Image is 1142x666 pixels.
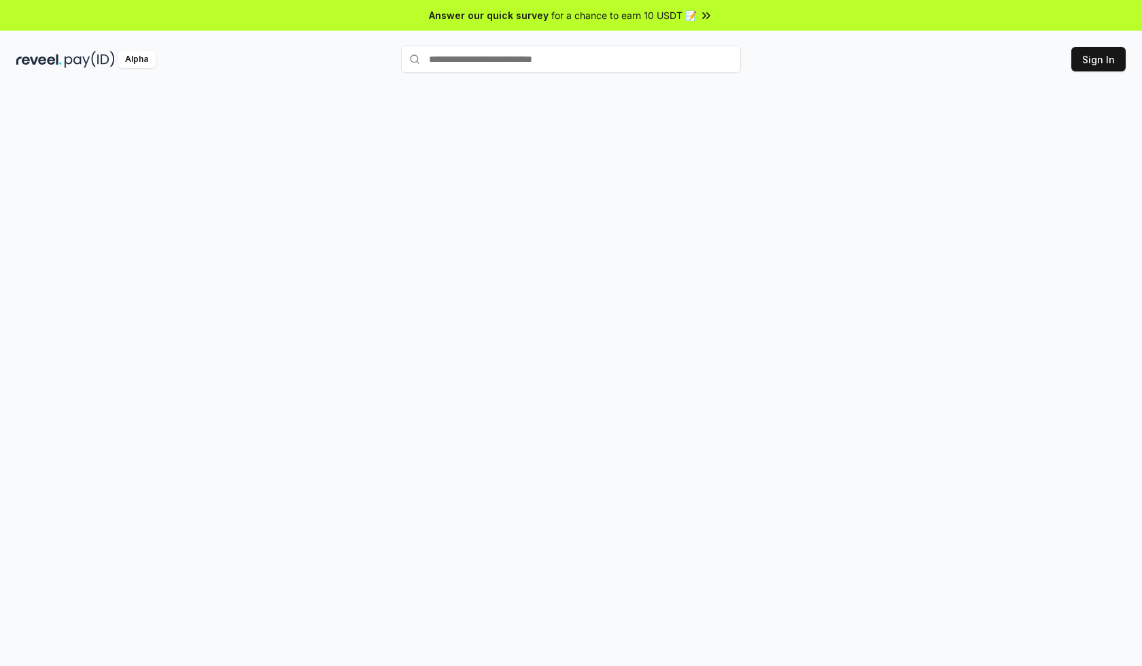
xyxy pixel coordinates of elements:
[65,51,115,68] img: pay_id
[429,8,549,22] span: Answer our quick survey
[551,8,697,22] span: for a chance to earn 10 USDT 📝
[118,51,156,68] div: Alpha
[1071,47,1126,71] button: Sign In
[16,51,62,68] img: reveel_dark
